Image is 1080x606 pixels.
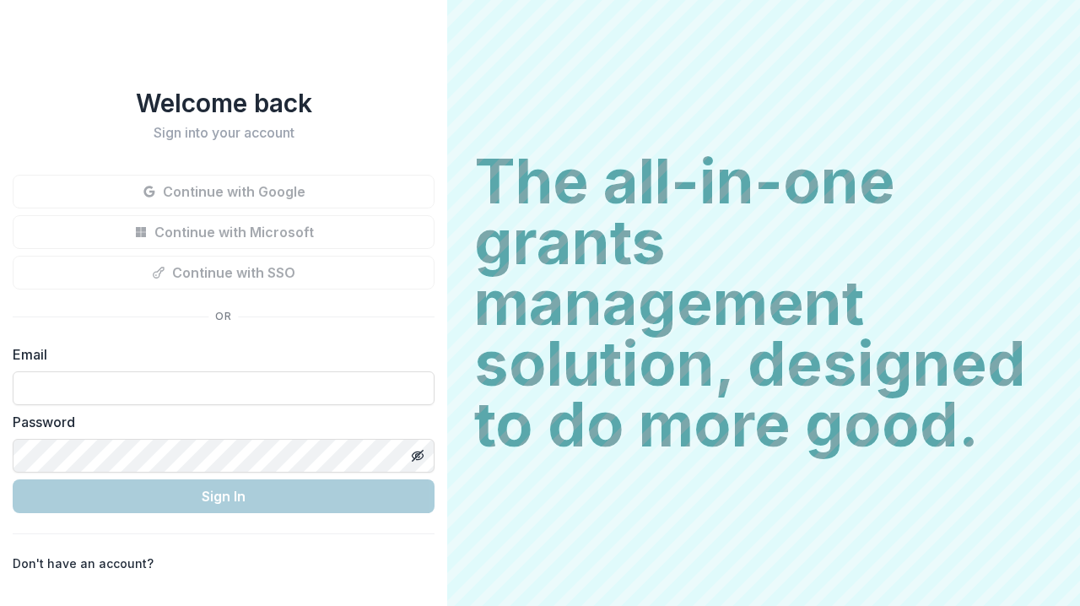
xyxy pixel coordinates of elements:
label: Password [13,412,424,432]
h1: Welcome back [13,88,435,118]
p: Don't have an account? [13,555,154,572]
button: Continue with Google [13,175,435,208]
button: Continue with Microsoft [13,215,435,249]
h2: Sign into your account [13,125,435,141]
label: Email [13,344,424,365]
button: Toggle password visibility [404,442,431,469]
button: Sign In [13,479,435,513]
button: Continue with SSO [13,256,435,289]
